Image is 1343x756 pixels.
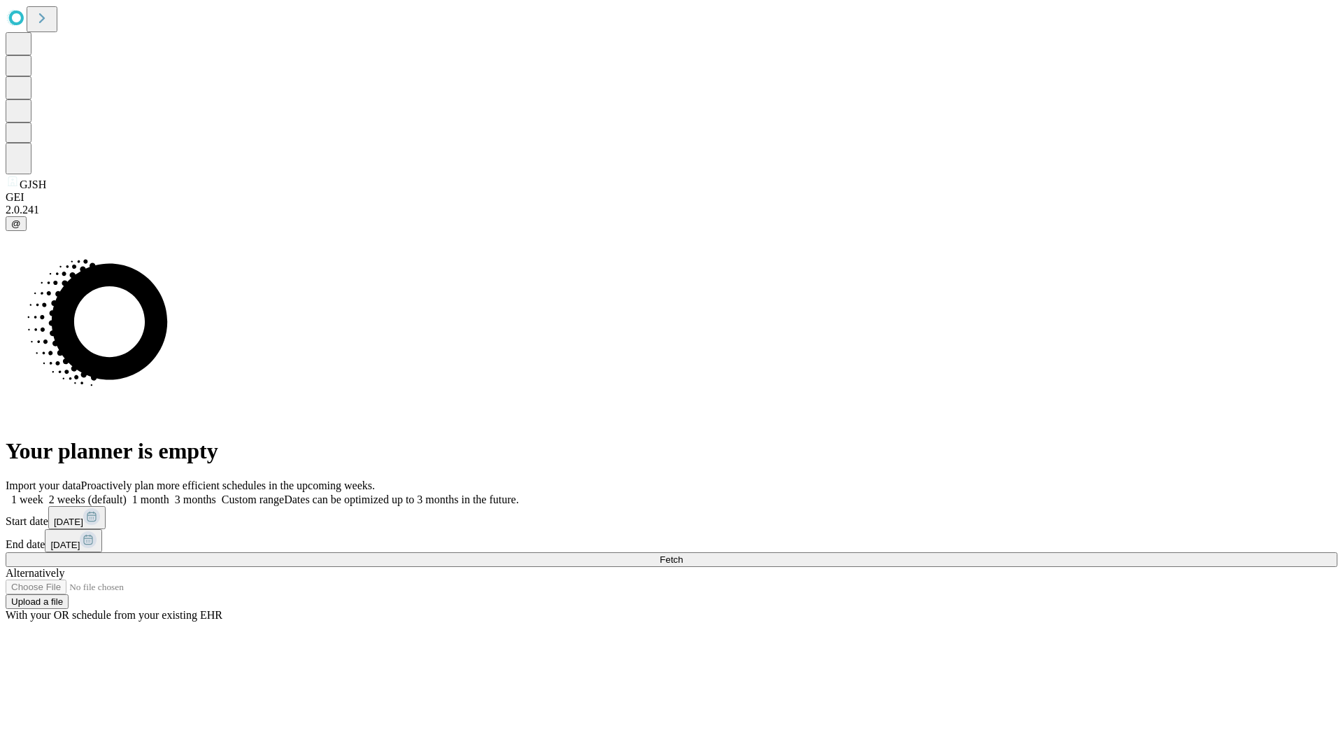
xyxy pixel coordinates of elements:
span: Proactively plan more efficient schedules in the upcoming weeks. [81,479,375,491]
button: Fetch [6,552,1337,567]
span: Alternatively [6,567,64,579]
span: 1 week [11,493,43,505]
span: With your OR schedule from your existing EHR [6,609,222,621]
span: [DATE] [54,517,83,527]
button: [DATE] [48,506,106,529]
span: 1 month [132,493,169,505]
span: Import your data [6,479,81,491]
span: Custom range [222,493,284,505]
span: GJSH [20,178,46,190]
div: End date [6,529,1337,552]
button: Upload a file [6,594,69,609]
div: 2.0.241 [6,204,1337,216]
span: 3 months [175,493,216,505]
div: GEI [6,191,1337,204]
div: Start date [6,506,1337,529]
button: [DATE] [45,529,102,552]
span: Fetch [660,554,683,565]
span: Dates can be optimized up to 3 months in the future. [284,493,518,505]
button: @ [6,216,27,231]
span: 2 weeks (default) [49,493,127,505]
span: @ [11,218,21,229]
span: [DATE] [50,540,80,550]
h1: Your planner is empty [6,438,1337,464]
